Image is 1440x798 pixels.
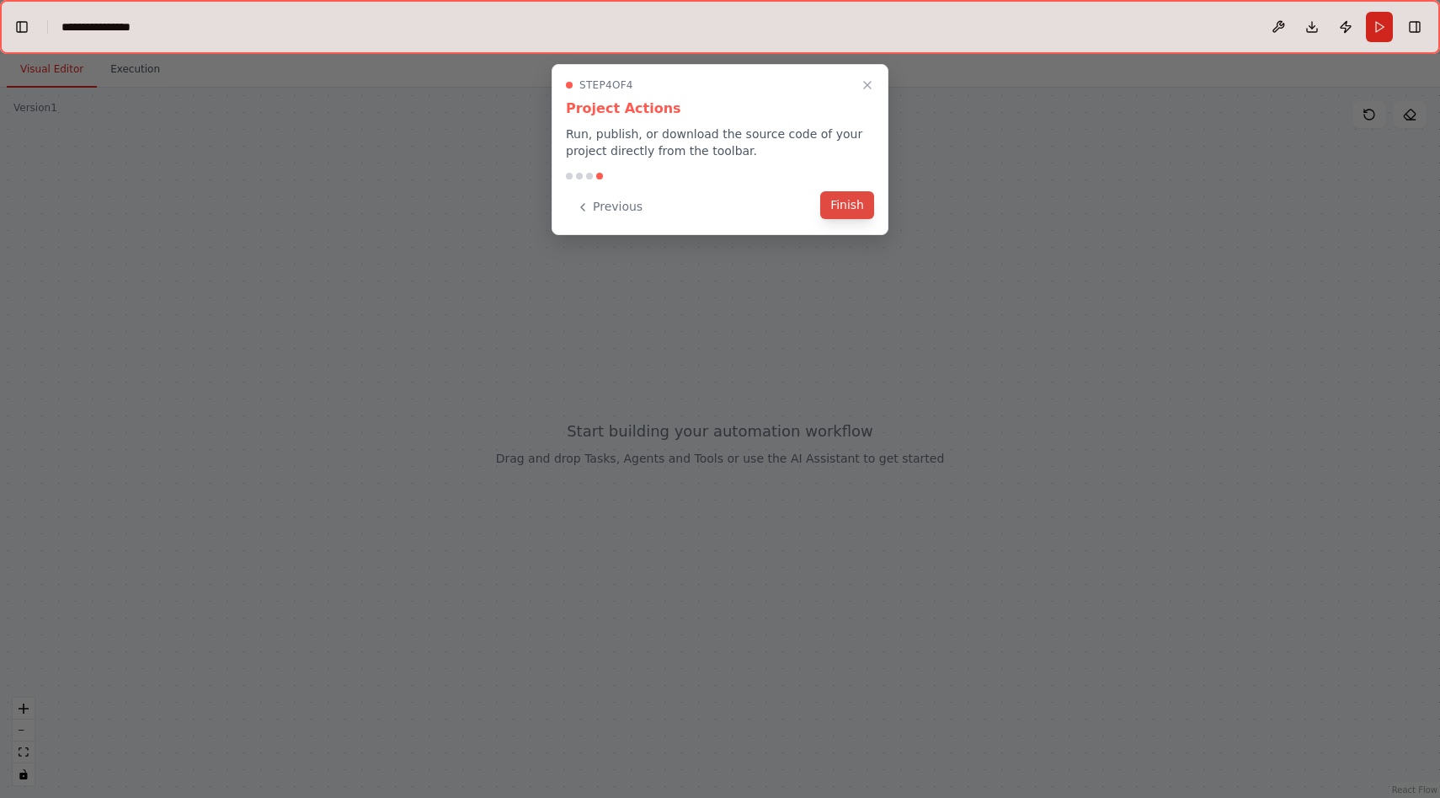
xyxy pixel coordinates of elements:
[579,78,633,92] span: Step 4 of 4
[10,15,34,39] button: Hide left sidebar
[857,75,877,95] button: Close walkthrough
[566,126,874,159] p: Run, publish, or download the source code of your project directly from the toolbar.
[566,193,653,221] button: Previous
[820,191,874,219] button: Finish
[566,99,874,119] h3: Project Actions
